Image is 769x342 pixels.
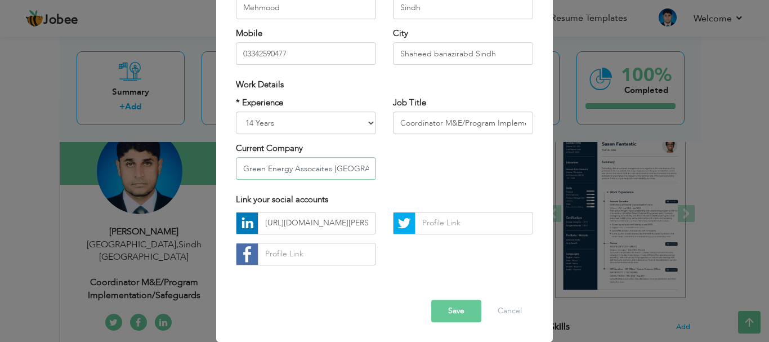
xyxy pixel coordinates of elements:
[236,97,283,109] label: * Experience
[415,212,533,234] input: Profile Link
[431,300,481,322] button: Save
[236,243,258,265] img: facebook
[393,97,426,109] label: Job Title
[236,79,284,90] span: Work Details
[236,212,258,234] img: linkedin
[236,194,328,206] span: Link your social accounts
[236,28,262,39] label: Mobile
[394,212,415,234] img: Twitter
[258,212,376,234] input: Profile Link
[258,243,376,265] input: Profile Link
[486,300,533,322] button: Cancel
[393,28,408,39] label: City
[236,143,303,154] label: Current Company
